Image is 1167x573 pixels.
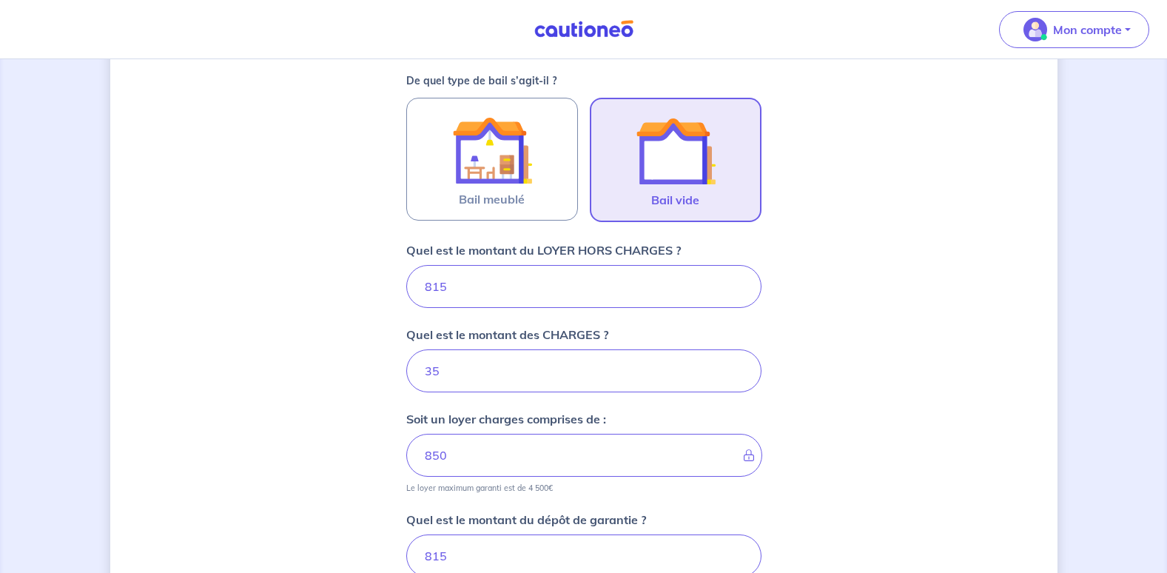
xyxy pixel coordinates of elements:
p: Soit un loyer charges comprises de : [406,410,606,428]
img: illu_empty_lease.svg [636,111,716,191]
span: Bail meublé [459,190,525,208]
input: - € [406,434,762,477]
p: Quel est le montant du LOYER HORS CHARGES ? [406,241,681,259]
p: De quel type de bail s’agit-il ? [406,76,761,86]
input: 750€ [406,265,761,308]
p: Le loyer maximum garanti est de 4 500€ [406,483,553,493]
span: Bail vide [651,191,699,209]
img: illu_account_valid_menu.svg [1023,18,1047,41]
img: Cautioneo [528,20,639,38]
p: Quel est le montant du dépôt de garantie ? [406,511,646,529]
p: Mon compte [1053,21,1122,38]
button: illu_account_valid_menu.svgMon compte [999,11,1149,48]
img: illu_furnished_lease.svg [452,110,532,190]
input: 80 € [406,349,761,392]
p: Quel est le montant des CHARGES ? [406,326,608,344]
